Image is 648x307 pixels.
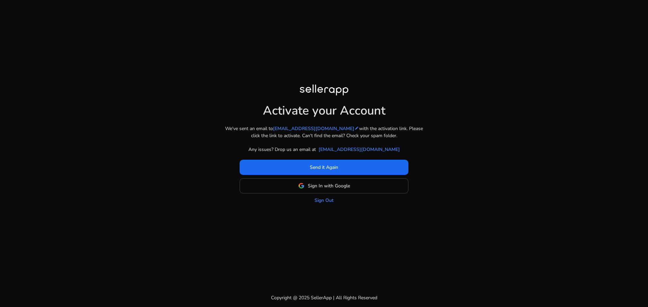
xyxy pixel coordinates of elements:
[273,125,359,132] a: [EMAIL_ADDRESS][DOMAIN_NAME]
[223,125,425,139] p: We've sent an email to with the activation link. Please click the link to activate. Can't find th...
[310,164,338,171] span: Send it Again
[308,182,350,189] span: Sign In with Google
[319,146,400,153] a: [EMAIL_ADDRESS][DOMAIN_NAME]
[240,178,408,193] button: Sign In with Google
[240,160,408,175] button: Send it Again
[263,98,385,118] h1: Activate your Account
[248,146,316,153] p: Any issues? Drop us an email at
[315,197,333,204] a: Sign Out
[298,183,304,189] img: google-logo.svg
[354,126,359,130] mat-icon: edit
